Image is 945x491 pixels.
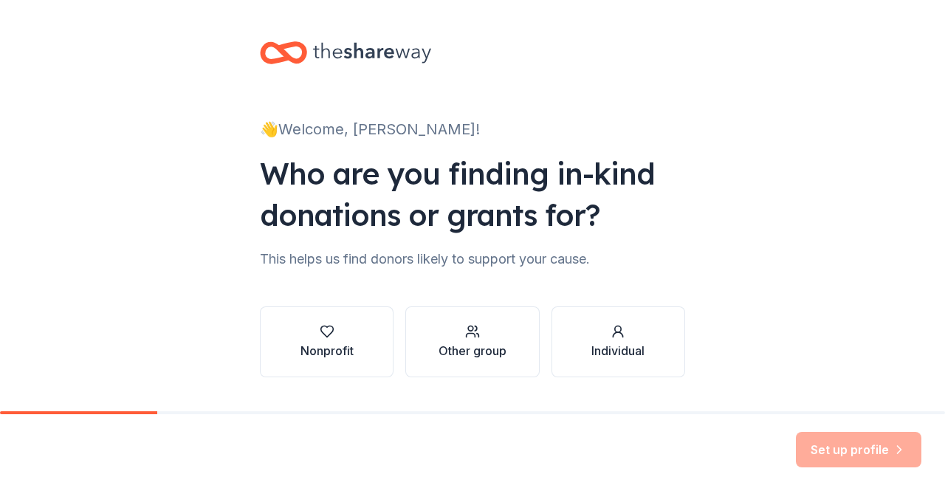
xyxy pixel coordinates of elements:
[300,342,354,360] div: Nonprofit
[551,306,685,377] button: Individual
[260,117,685,141] div: 👋 Welcome, [PERSON_NAME]!
[260,153,685,236] div: Who are you finding in-kind donations or grants for?
[260,247,685,271] div: This helps us find donors likely to support your cause.
[405,306,539,377] button: Other group
[591,342,645,360] div: Individual
[260,306,394,377] button: Nonprofit
[439,342,506,360] div: Other group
